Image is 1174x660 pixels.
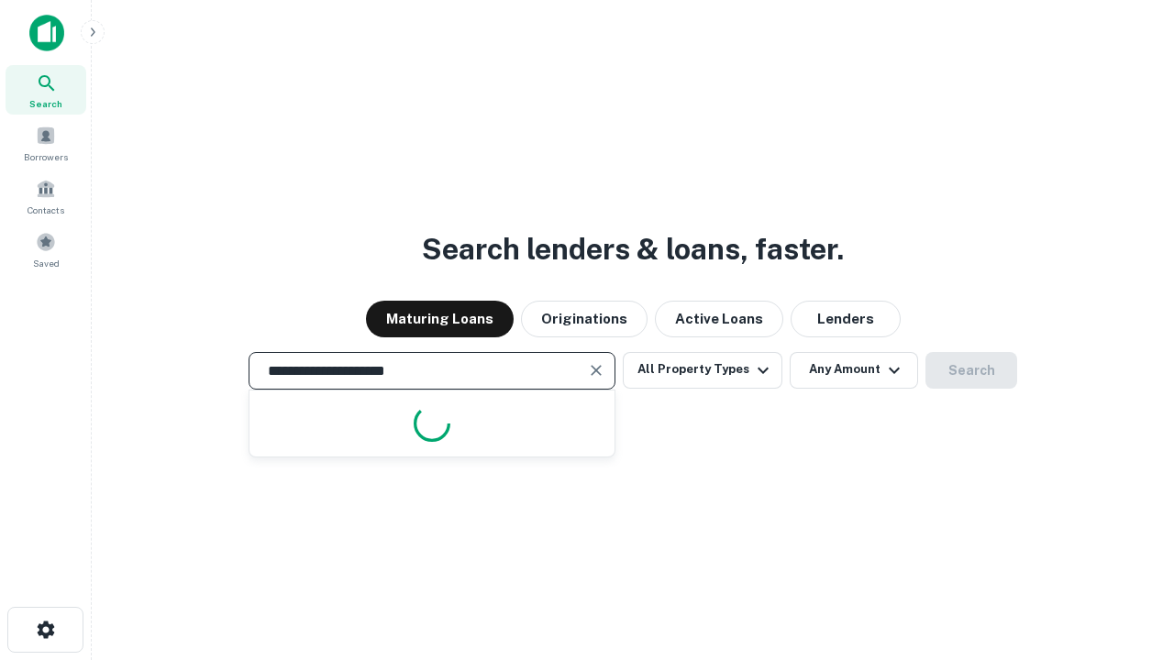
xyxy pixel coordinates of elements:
[790,352,918,389] button: Any Amount
[6,65,86,115] a: Search
[422,227,844,271] h3: Search lenders & loans, faster.
[623,352,782,389] button: All Property Types
[29,96,62,111] span: Search
[366,301,514,337] button: Maturing Loans
[6,118,86,168] a: Borrowers
[24,149,68,164] span: Borrowers
[28,203,64,217] span: Contacts
[655,301,783,337] button: Active Loans
[6,225,86,274] a: Saved
[583,357,609,383] button: Clear
[1082,513,1174,601] iframe: Chat Widget
[29,15,64,51] img: capitalize-icon.png
[6,171,86,221] a: Contacts
[33,256,60,270] span: Saved
[791,301,901,337] button: Lenders
[521,301,648,337] button: Originations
